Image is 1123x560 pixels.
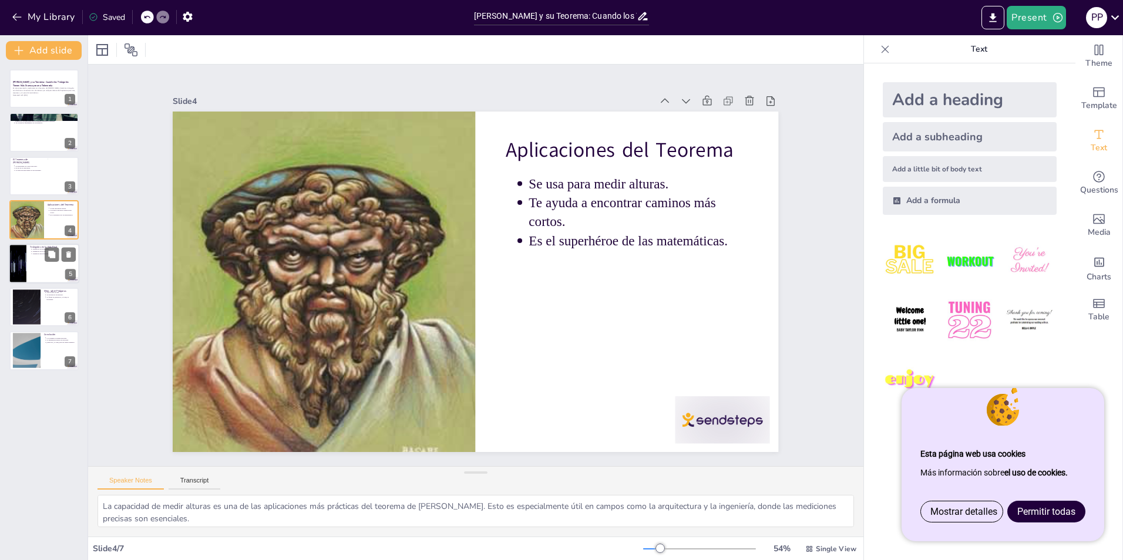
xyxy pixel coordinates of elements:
p: Text [895,35,1064,63]
div: 6 [9,288,79,326]
p: Los triángulos cuentan historias. [46,337,75,339]
a: Permitir todas [1008,501,1085,522]
div: Add a subheading [883,122,1057,151]
img: 5.jpeg [942,293,997,348]
a: Mostrar detalles [921,501,1007,522]
p: En esta presentación, exploraremos el teorema de [PERSON_NAME], donde los triángulos se enfrentan... [13,87,75,94]
div: 2 [9,113,79,151]
button: My Library [9,8,80,26]
p: La hipotenusa es el lado más largo. [15,165,44,167]
button: p p [1086,6,1107,29]
p: [PERSON_NAME] dejó un legado duradero. [46,342,75,344]
span: Template [1081,99,1117,112]
button: Export to PowerPoint [981,6,1004,29]
p: No tener un buen ángulo es un problema. [15,169,44,171]
p: Conclusión [44,333,75,336]
span: Position [124,43,138,57]
p: ¿Quién fue [PERSON_NAME]? [13,114,75,118]
p: Su teorema es fundamental en la geometría. [15,122,75,124]
div: 5 [9,244,79,284]
p: Generated with [URL] [13,94,75,96]
span: Charts [1087,271,1111,284]
div: 6 [65,312,75,323]
div: 1 [9,69,79,108]
img: 1.jpeg [883,234,937,288]
p: La matemática puede ser divertida. [46,339,75,342]
div: Saved [89,12,125,23]
p: Mitos sobre Pitágoras [44,289,75,293]
button: Transcript [169,477,221,490]
p: Es el superhéroe de las matemáticas. [491,319,510,538]
img: 6.jpeg [1002,293,1057,348]
span: Theme [1085,57,1112,70]
div: 3 [9,157,79,195]
div: Add a formula [883,187,1057,215]
p: Te ayuda a encontrar caminos más cortos. [510,319,548,538]
button: Present [1007,6,1065,29]
p: Triángulos en estructuras. [33,248,76,250]
div: Add charts and graphs [1075,247,1122,289]
span: Permitir todas [1017,506,1075,517]
div: 3 [65,181,75,192]
div: Get real-time input from your audience [1075,162,1122,204]
a: el uso de cookies. [1004,468,1068,477]
div: 7 [65,356,75,367]
div: Add ready made slides [1075,77,1122,120]
div: 54 % [768,543,796,554]
div: Change the overall theme [1075,35,1122,77]
button: Add slide [6,41,82,60]
p: Triángulos en la Vida Real [30,245,76,249]
p: Se usa para medir alturas. [548,319,567,538]
button: Delete Slide [62,247,76,261]
div: Slide 4 / 7 [93,543,643,554]
div: 4 [9,200,79,239]
img: 3.jpeg [1002,234,1057,288]
div: 1 [65,94,75,104]
p: La figura de [PERSON_NAME] es fascinante. [46,296,75,300]
span: Text [1091,141,1107,154]
p: Más información sobre [920,463,1085,482]
span: Table [1088,311,1109,323]
p: Te ayuda a encontrar caminos más cortos. [50,210,75,214]
button: Speaker Notes [97,477,164,490]
img: 7.jpeg [883,353,937,407]
div: Add images, graphics, shapes or video [1075,204,1122,247]
p: [PERSON_NAME] creía que los números explican el universo. [15,119,75,122]
p: Su teorema es un misterio. [46,294,75,296]
div: 5 [65,269,76,279]
div: Add text boxes [1075,120,1122,162]
span: Single View [816,544,856,554]
div: 7 [9,331,79,370]
p: El Teorema de [PERSON_NAME] [13,158,44,164]
p: Es útil en la vida diaria. [15,167,44,170]
p: Aplicaciones del Teorema [577,296,605,538]
p: [PERSON_NAME] fundó una escuela sobre triángulos y música. [15,117,75,120]
p: Triángulos deliciosos en la comida. [33,252,76,255]
span: Mostrar detalles [930,506,997,517]
div: Add a heading [883,82,1057,117]
p: Se usa para medir alturas. [50,207,75,210]
div: p p [1086,7,1107,28]
input: Insert title [474,8,637,25]
div: Layout [93,41,112,59]
p: Triángulos en el arte. [33,250,76,252]
p: Mitos sobre su vida. [46,292,75,294]
div: Add a table [1075,289,1122,331]
button: Duplicate Slide [45,247,59,261]
strong: Esta página web usa cookies [920,449,1026,458]
div: 2 [65,138,75,149]
textarea: La capacidad de medir alturas es una de las aplicaciones más prácticas del teorema de [PERSON_NAM... [97,495,854,527]
span: Questions [1080,184,1118,197]
p: Es el superhéroe de las matemáticas. [50,214,75,216]
div: Add a little bit of body text [883,156,1057,182]
img: 4.jpeg [883,293,937,348]
span: Media [1088,226,1111,239]
p: Aplicaciones del Teorema [48,203,75,207]
img: 2.jpeg [942,234,997,288]
strong: [PERSON_NAME] y su Teorema: Cuando los Triángulos Tienen Más Drama que una Telenovela [13,80,69,87]
div: 4 [65,225,75,236]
